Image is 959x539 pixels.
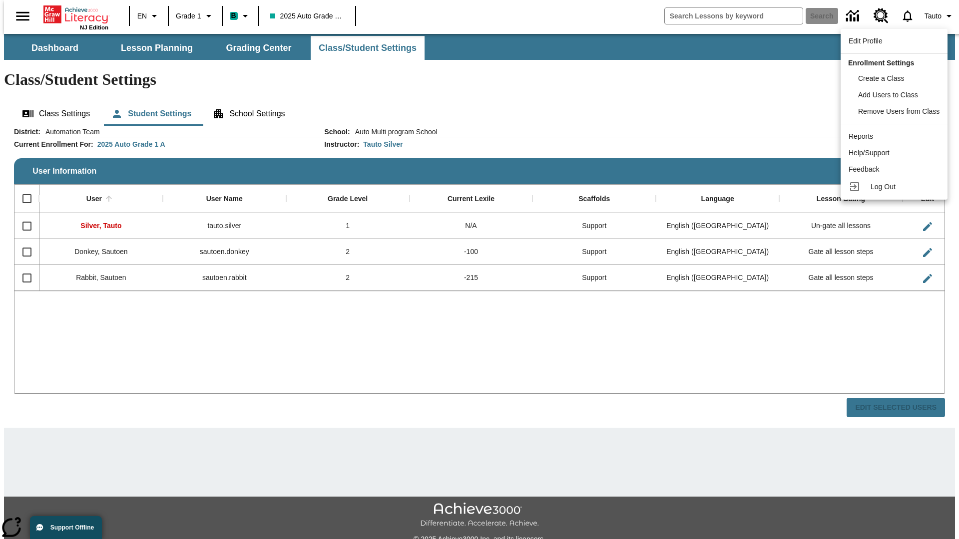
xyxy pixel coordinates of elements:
span: Feedback [849,165,879,173]
span: Remove Users from Class [858,107,940,115]
span: Edit Profile [849,37,883,45]
span: Log Out [871,183,896,191]
span: Reports [849,132,873,140]
span: Help/Support [849,149,890,157]
span: Add Users to Class [858,91,918,99]
span: Create a Class [858,74,905,82]
span: Enrollment Settings [848,59,914,67]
